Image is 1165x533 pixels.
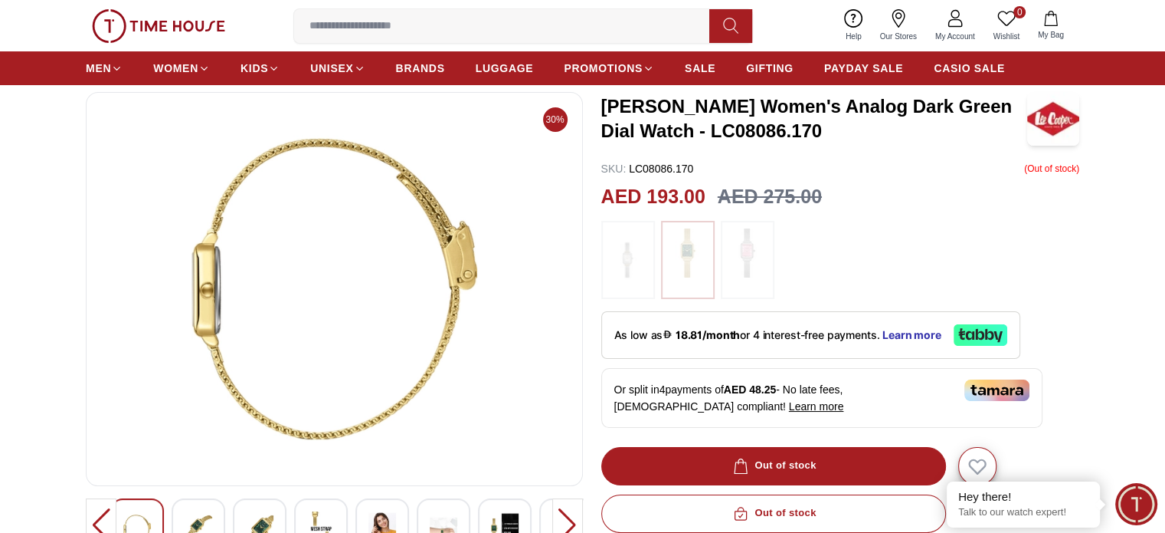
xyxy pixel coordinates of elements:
p: LC08086.170 [601,161,694,176]
img: LEE COOPER Women's Analog Dark Green Dial Watch - LC08086.170 [1027,92,1079,146]
a: KIDS [241,54,280,82]
a: GIFTING [746,54,794,82]
button: My Bag [1029,8,1073,44]
span: 30% [543,107,568,132]
span: My Account [929,31,981,42]
a: Help [836,6,871,45]
a: PROMOTIONS [564,54,654,82]
h2: AED 193.00 [601,183,705,212]
span: PROMOTIONS [564,61,643,76]
a: MEN [86,54,123,82]
img: LEE COOPER Women's Analog Mother Of Pearl Dial Watch - LC08086.320 [99,105,570,473]
img: ... [728,229,767,278]
a: Our Stores [871,6,926,45]
img: ... [609,229,647,291]
p: ( Out of stock ) [1024,161,1079,176]
a: PAYDAY SALE [824,54,903,82]
span: Learn more [789,400,844,413]
div: Hey there! [958,489,1088,505]
span: Wishlist [987,31,1026,42]
a: CASIO SALE [934,54,1005,82]
a: SALE [685,54,715,82]
span: 0 [1013,6,1026,18]
a: 0Wishlist [984,6,1029,45]
span: BRANDS [396,61,445,76]
span: CASIO SALE [934,61,1005,76]
a: LUGGAGE [476,54,534,82]
span: GIFTING [746,61,794,76]
a: WOMEN [153,54,210,82]
div: Or split in 4 payments of - No late fees, [DEMOGRAPHIC_DATA] compliant! [601,368,1042,428]
span: WOMEN [153,61,198,76]
a: BRANDS [396,54,445,82]
a: UNISEX [310,54,365,82]
img: ... [669,229,707,278]
span: AED 48.25 [724,383,776,396]
img: ... [92,9,225,43]
h3: [PERSON_NAME] Women's Analog Dark Green Dial Watch - LC08086.170 [601,94,1027,143]
span: SKU : [601,163,627,175]
h3: AED 275.00 [718,183,822,212]
img: Tamara [964,380,1029,401]
div: Chat Widget [1115,483,1157,525]
span: MEN [86,61,111,76]
span: LUGGAGE [476,61,534,76]
span: SALE [685,61,715,76]
span: Help [839,31,868,42]
span: UNISEX [310,61,353,76]
span: PAYDAY SALE [824,61,903,76]
p: Talk to our watch expert! [958,506,1088,519]
span: KIDS [241,61,268,76]
span: Our Stores [874,31,923,42]
span: My Bag [1032,29,1070,41]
